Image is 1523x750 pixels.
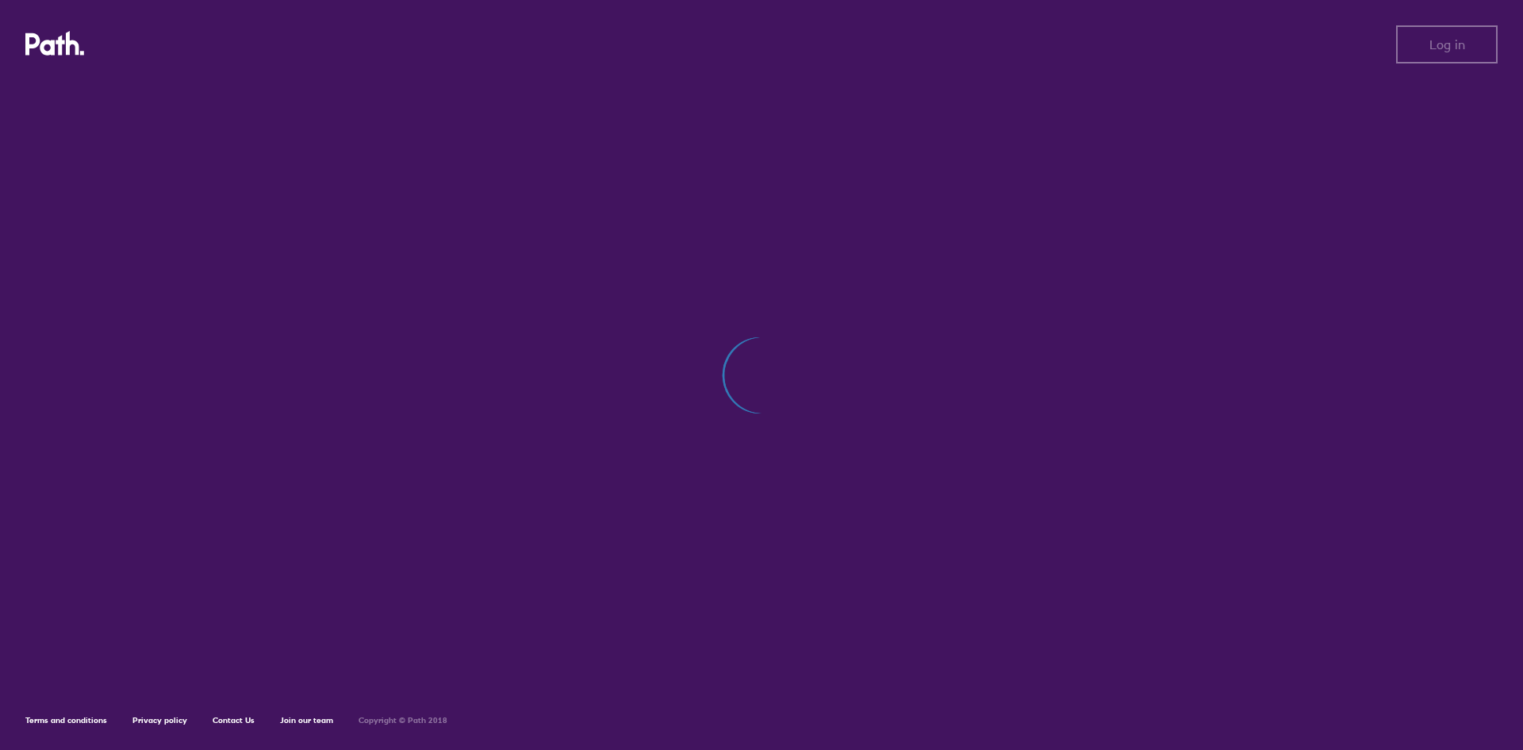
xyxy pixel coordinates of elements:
span: Log in [1429,37,1465,52]
a: Join our team [280,715,333,725]
a: Privacy policy [132,715,187,725]
a: Contact Us [213,715,255,725]
button: Log in [1396,25,1498,63]
h6: Copyright © Path 2018 [359,716,447,725]
a: Terms and conditions [25,715,107,725]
